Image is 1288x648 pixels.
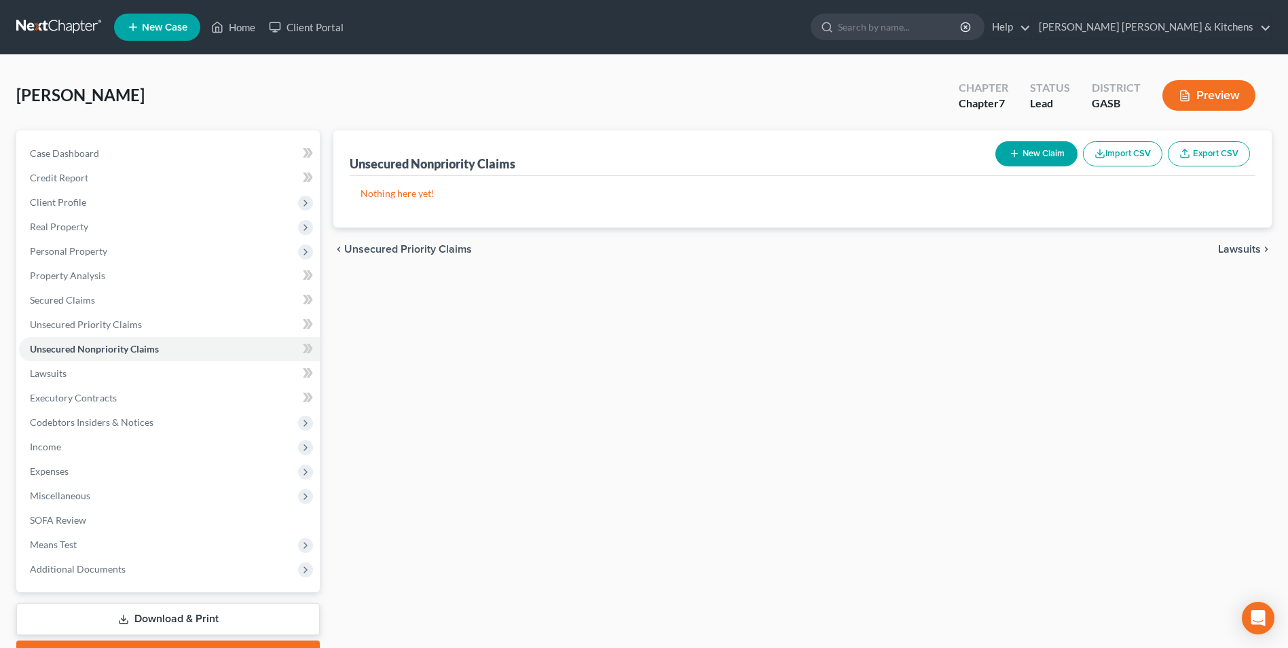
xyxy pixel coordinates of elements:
[19,386,320,410] a: Executory Contracts
[19,264,320,288] a: Property Analysis
[30,490,90,501] span: Miscellaneous
[1168,141,1250,166] a: Export CSV
[1083,141,1162,166] button: Import CSV
[30,319,142,330] span: Unsecured Priority Claims
[30,294,95,306] span: Secured Claims
[19,337,320,361] a: Unsecured Nonpriority Claims
[1030,96,1070,111] div: Lead
[344,244,472,255] span: Unsecured Priority Claims
[30,221,88,232] span: Real Property
[1218,244,1272,255] button: Lawsuits chevron_right
[30,392,117,403] span: Executory Contracts
[999,96,1005,109] span: 7
[30,416,153,428] span: Codebtors Insiders & Notices
[30,196,86,208] span: Client Profile
[1242,602,1274,634] div: Open Intercom Messenger
[1032,15,1271,39] a: [PERSON_NAME] [PERSON_NAME] & Kitchens
[204,15,262,39] a: Home
[30,245,107,257] span: Personal Property
[959,96,1008,111] div: Chapter
[30,172,88,183] span: Credit Report
[985,15,1031,39] a: Help
[1092,96,1141,111] div: GASB
[19,312,320,337] a: Unsecured Priority Claims
[19,141,320,166] a: Case Dashboard
[30,367,67,379] span: Lawsuits
[30,514,86,526] span: SOFA Review
[361,187,1245,200] p: Nothing here yet!
[1162,80,1255,111] button: Preview
[19,508,320,533] a: SOFA Review
[995,141,1078,166] button: New Claim
[142,22,187,33] span: New Case
[19,361,320,386] a: Lawsuits
[333,244,472,255] button: chevron_left Unsecured Priority Claims
[333,244,344,255] i: chevron_left
[19,166,320,190] a: Credit Report
[19,288,320,312] a: Secured Claims
[30,343,159,355] span: Unsecured Nonpriority Claims
[959,80,1008,96] div: Chapter
[262,15,350,39] a: Client Portal
[838,14,962,39] input: Search by name...
[1092,80,1141,96] div: District
[16,85,145,105] span: [PERSON_NAME]
[30,563,126,575] span: Additional Documents
[350,156,515,172] div: Unsecured Nonpriority Claims
[30,441,61,452] span: Income
[1030,80,1070,96] div: Status
[1218,244,1261,255] span: Lawsuits
[1261,244,1272,255] i: chevron_right
[30,465,69,477] span: Expenses
[16,603,320,635] a: Download & Print
[30,539,77,550] span: Means Test
[30,270,105,281] span: Property Analysis
[30,147,99,159] span: Case Dashboard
